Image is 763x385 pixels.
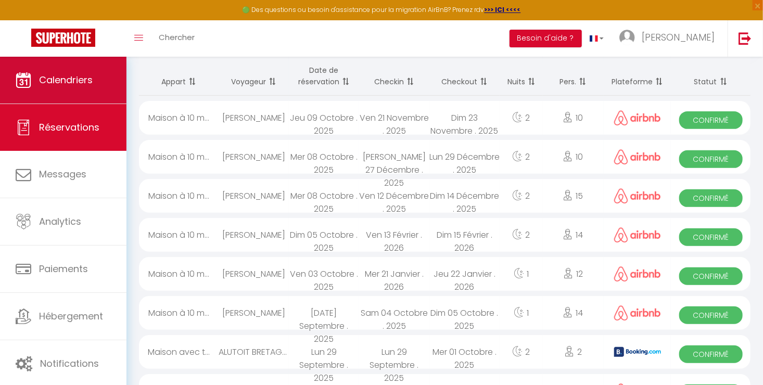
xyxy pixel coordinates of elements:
[39,310,103,323] span: Hébergement
[604,57,671,96] th: Sort by channel
[39,121,99,134] span: Réservations
[31,29,95,47] img: Super Booking
[510,30,582,47] button: Besoin d'aide ?
[39,215,81,228] span: Analytics
[671,57,751,96] th: Sort by status
[543,57,604,96] th: Sort by people
[359,57,429,96] th: Sort by checkin
[500,57,542,96] th: Sort by nights
[612,20,728,57] a: ... [PERSON_NAME]
[642,31,715,44] span: [PERSON_NAME]
[219,57,289,96] th: Sort by guest
[739,32,752,45] img: logout
[289,57,359,96] th: Sort by booking date
[39,73,93,86] span: Calendriers
[619,30,635,45] img: ...
[39,262,88,275] span: Paiements
[159,32,195,43] span: Chercher
[39,168,86,181] span: Messages
[151,20,202,57] a: Chercher
[40,357,99,370] span: Notifications
[139,57,219,96] th: Sort by rentals
[429,57,500,96] th: Sort by checkout
[485,5,521,14] a: >>> ICI <<<<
